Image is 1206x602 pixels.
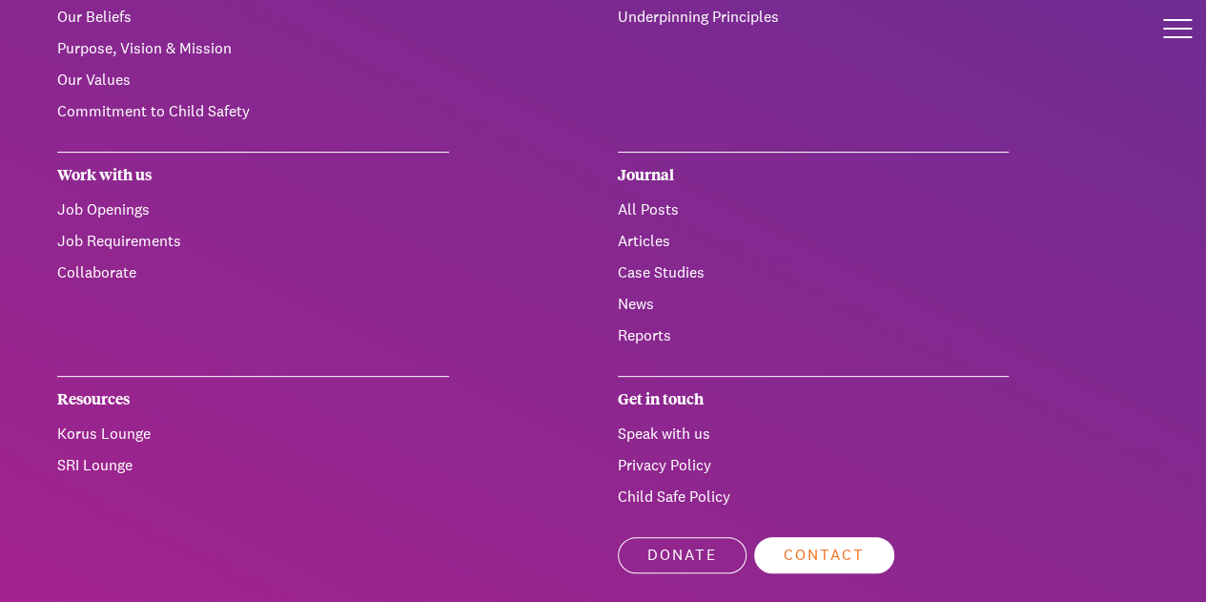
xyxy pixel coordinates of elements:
a: Articles [618,231,670,251]
a: Job Requirements [57,231,181,251]
div: Get in touch [618,376,1010,423]
div: Work with us [57,152,449,198]
a: Child Safe Policy [618,487,730,507]
a: News [618,294,654,314]
a: Privacy Policy [618,455,711,475]
a: Case Studies [618,262,705,282]
a: All Posts [618,199,679,219]
a: Korus Lounge [57,424,151,444]
a: Commitment to Child Safety [57,101,250,121]
a: SRI Lounge [57,455,133,475]
div: Resources [57,376,449,423]
a: Contact [754,537,894,573]
a: Our Values [57,70,131,90]
a: Underpinning Principles [618,7,779,27]
a: Job Openings [57,199,150,219]
a: Donate [618,537,746,573]
a: Speak with us [618,424,710,444]
a: Purpose, Vision & Mission [57,38,232,58]
div: Journal [618,152,1010,198]
a: Our Beliefs [57,7,132,27]
a: Collaborate [57,262,136,282]
a: Reports [618,325,671,345]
